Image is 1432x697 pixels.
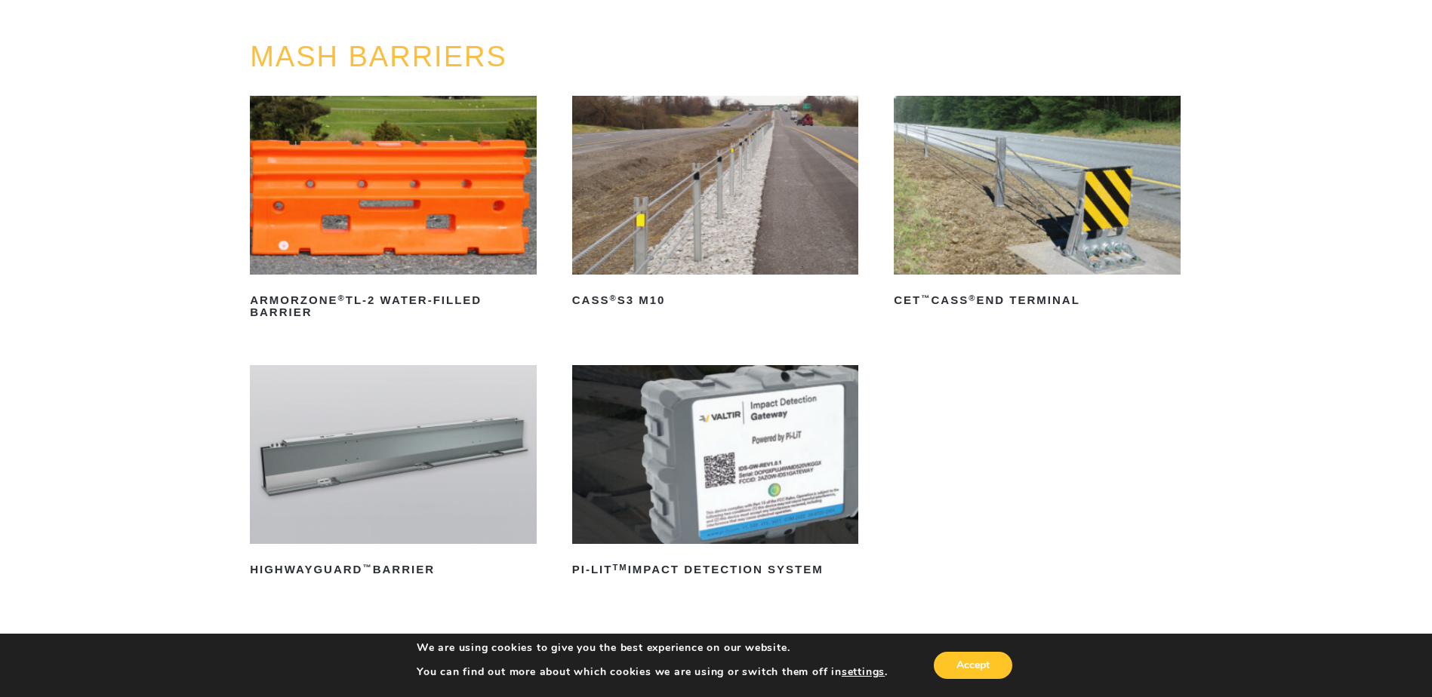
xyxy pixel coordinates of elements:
[609,293,617,302] sup: ®
[572,96,859,312] a: CASS®S3 M10
[969,293,976,302] sup: ®
[250,557,537,582] h2: HighwayGuard Barrier
[417,641,888,655] p: We are using cookies to give you the best experience on our website.
[337,293,345,302] sup: ®
[362,563,372,572] sup: ™
[842,665,885,679] button: settings
[894,96,1181,312] a: CET™CASS®End Terminal
[612,563,627,572] sup: TM
[921,293,931,302] sup: ™
[572,288,859,312] h2: CASS S3 M10
[250,96,537,324] a: ArmorZone®TL-2 Water-Filled Barrier
[894,288,1181,312] h2: CET CASS End Terminal
[572,557,859,582] h2: PI-LIT Impact Detection System
[934,652,1012,679] button: Accept
[417,665,888,679] p: You can find out more about which cookies we are using or switch them off in .
[250,288,537,324] h2: ArmorZone TL-2 Water-Filled Barrier
[572,365,859,582] a: PI-LITTMImpact Detection System
[250,41,507,72] a: MASH BARRIERS
[250,365,537,582] a: HighwayGuard™Barrier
